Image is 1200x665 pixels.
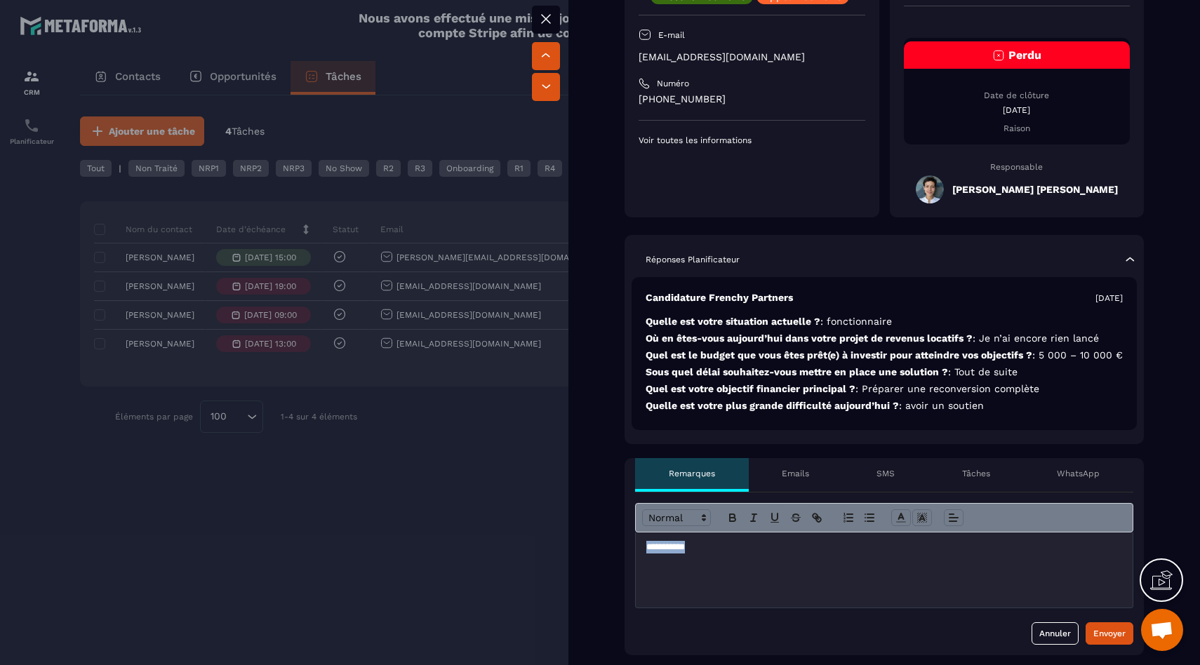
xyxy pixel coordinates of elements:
p: Sous quel délai souhaitez-vous mettre en place une solution ? [646,365,1123,379]
span: : fonctionnaire [820,316,892,327]
p: SMS [876,468,895,479]
span: : 5 000 – 10 000 € [1032,349,1123,361]
p: [PHONE_NUMBER] [639,93,865,106]
p: Quelle est votre plus grande difficulté aujourd’hui ? [646,399,1123,412]
p: [DATE] [904,105,1131,116]
p: E-mail [658,29,685,41]
p: Remarques [669,468,715,479]
span: : Préparer une reconversion complète [855,383,1039,394]
p: Numéro [657,78,689,89]
p: Candidature Frenchy Partners [646,291,793,304]
button: Envoyer [1086,622,1133,645]
p: Tâches [962,468,990,479]
p: Emails [782,468,809,479]
div: Envoyer [1093,626,1126,640]
p: Réponses Planificateur [646,254,740,265]
span: : Tout de suite [948,366,1018,377]
p: Quel est le budget que vous êtes prêt(e) à investir pour atteindre vos objectifs ? [646,349,1123,362]
h5: [PERSON_NAME] [PERSON_NAME] [952,184,1118,195]
p: Responsable [904,162,1131,172]
p: [EMAIL_ADDRESS][DOMAIN_NAME] [639,51,865,64]
span: Perdu [1008,48,1041,62]
p: Date de clôture [904,90,1131,101]
span: : Je n’ai encore rien lancé [973,332,1099,344]
button: Annuler [1032,622,1079,645]
div: Ouvrir le chat [1141,609,1183,651]
p: Quel est votre objectif financier principal ? [646,382,1123,396]
p: Raison [904,123,1131,134]
p: Quelle est votre situation actuelle ? [646,315,1123,328]
span: : avoir un soutien [899,400,984,411]
p: Où en êtes-vous aujourd’hui dans votre projet de revenus locatifs ? [646,332,1123,345]
p: Voir toutes les informations [639,135,865,146]
p: WhatsApp [1057,468,1100,479]
p: [DATE] [1095,293,1123,304]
